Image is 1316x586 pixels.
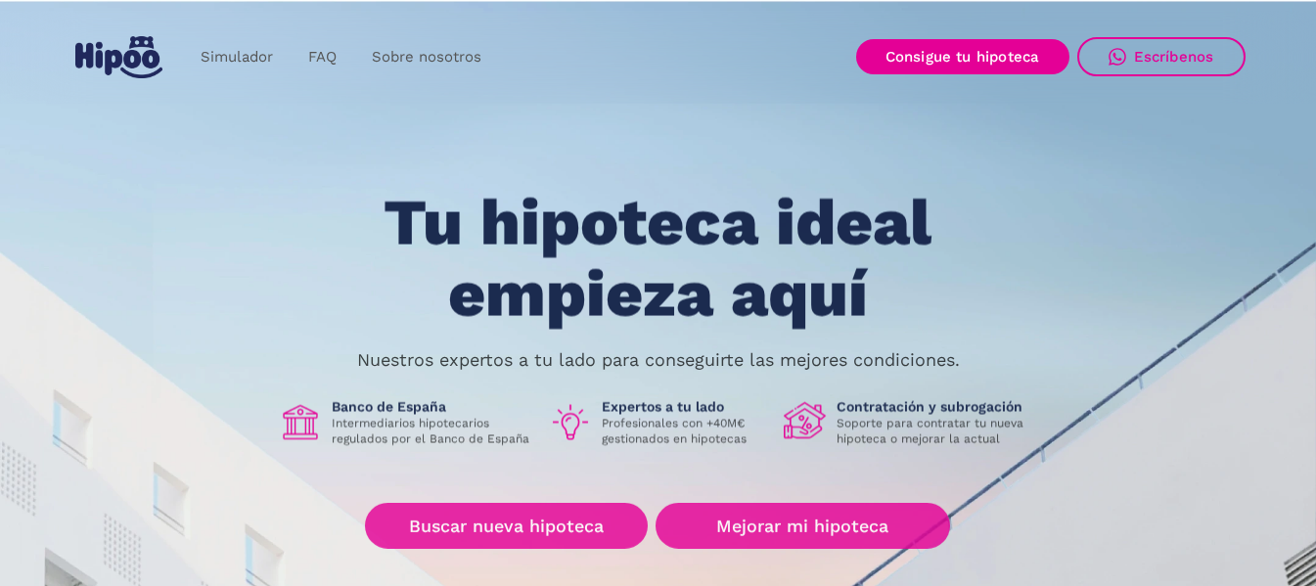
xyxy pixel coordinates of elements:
a: Buscar nueva hipoteca [365,503,648,549]
h1: Expertos a tu lado [602,398,768,416]
h1: Tu hipoteca ideal empieza aquí [287,188,1028,330]
a: Simulador [183,38,291,76]
h1: Contratación y subrogación [837,398,1038,416]
a: FAQ [291,38,354,76]
h1: Banco de España [332,398,533,416]
a: home [71,28,167,86]
p: Intermediarios hipotecarios regulados por el Banco de España [332,416,533,447]
p: Profesionales con +40M€ gestionados en hipotecas [602,416,768,447]
p: Soporte para contratar tu nueva hipoteca o mejorar la actual [837,416,1038,447]
div: Escríbenos [1134,48,1214,66]
a: Consigue tu hipoteca [856,39,1069,74]
a: Mejorar mi hipoteca [656,503,950,549]
p: Nuestros expertos a tu lado para conseguirte las mejores condiciones. [357,352,960,368]
a: Sobre nosotros [354,38,499,76]
a: Escríbenos [1077,37,1246,76]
